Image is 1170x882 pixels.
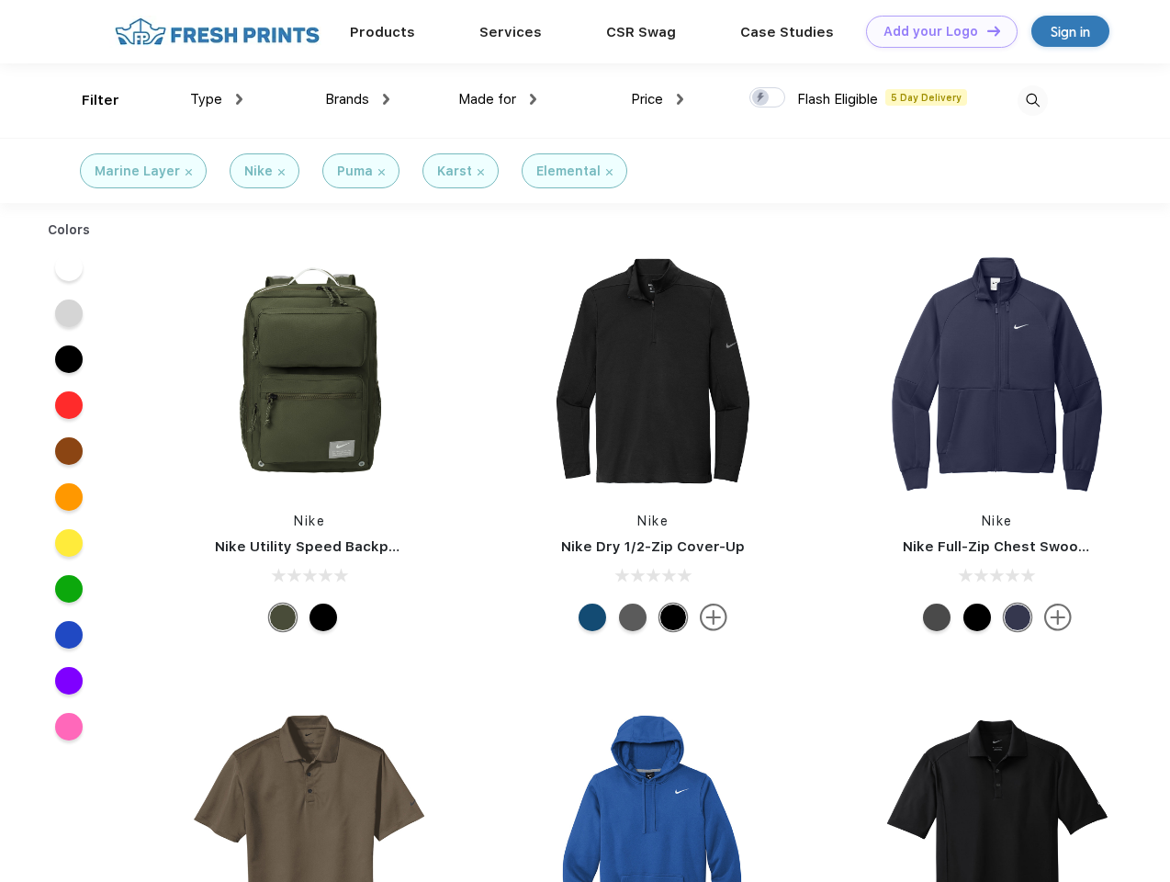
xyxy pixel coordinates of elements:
div: Colors [34,220,105,240]
a: Nike [637,514,669,528]
div: Sign in [1051,21,1090,42]
span: Brands [325,91,369,107]
a: Nike Utility Speed Backpack [215,538,413,555]
div: Nike [244,162,273,181]
div: Add your Logo [883,24,978,40]
a: Nike Full-Zip Chest Swoosh Jacket [903,538,1147,555]
img: dropdown.png [677,94,683,105]
img: filter_cancel.svg [478,169,484,175]
img: func=resize&h=266 [531,249,775,493]
div: Black [659,604,687,631]
div: Elemental [536,162,601,181]
a: Nike Dry 1/2-Zip Cover-Up [561,538,745,555]
img: dropdown.png [236,94,242,105]
div: Filter [82,90,119,111]
img: DT [987,26,1000,36]
img: filter_cancel.svg [278,169,285,175]
img: filter_cancel.svg [378,169,385,175]
div: Karst [437,162,472,181]
img: filter_cancel.svg [186,169,192,175]
div: Puma [337,162,373,181]
span: Price [631,91,663,107]
div: Cargo Khaki [269,604,297,631]
a: Nike [294,514,325,528]
span: Flash Eligible [797,91,878,107]
span: Made for [458,91,516,107]
a: Products [350,24,415,40]
a: CSR Swag [606,24,676,40]
img: filter_cancel.svg [606,169,613,175]
img: more.svg [700,604,727,631]
img: dropdown.png [383,94,389,105]
a: Services [479,24,542,40]
div: Midnight Navy [1004,604,1031,631]
a: Sign in [1031,16,1109,47]
div: Anthracite [923,604,951,631]
img: fo%20logo%202.webp [109,16,325,48]
span: 5 Day Delivery [885,89,967,106]
div: Black [309,604,337,631]
div: Marine Layer [95,162,180,181]
div: Gym Blue [579,604,606,631]
img: desktop_search.svg [1018,85,1048,116]
img: dropdown.png [530,94,536,105]
img: func=resize&h=266 [875,249,1119,493]
img: more.svg [1044,604,1072,631]
div: Black [963,604,991,631]
img: func=resize&h=266 [187,249,432,493]
span: Type [190,91,222,107]
a: Nike [982,514,1013,528]
div: Black Heather [619,604,647,631]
